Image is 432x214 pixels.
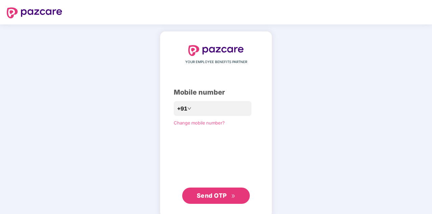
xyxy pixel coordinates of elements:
button: Send OTPdouble-right [182,188,250,204]
span: down [187,106,191,111]
span: double-right [231,194,236,198]
span: Send OTP [197,192,227,199]
a: Change mobile number? [174,120,225,125]
img: logo [188,45,244,56]
span: YOUR EMPLOYEE BENEFITS PARTNER [185,59,247,65]
div: Mobile number [174,87,258,98]
span: +91 [177,104,187,113]
img: logo [7,7,62,18]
